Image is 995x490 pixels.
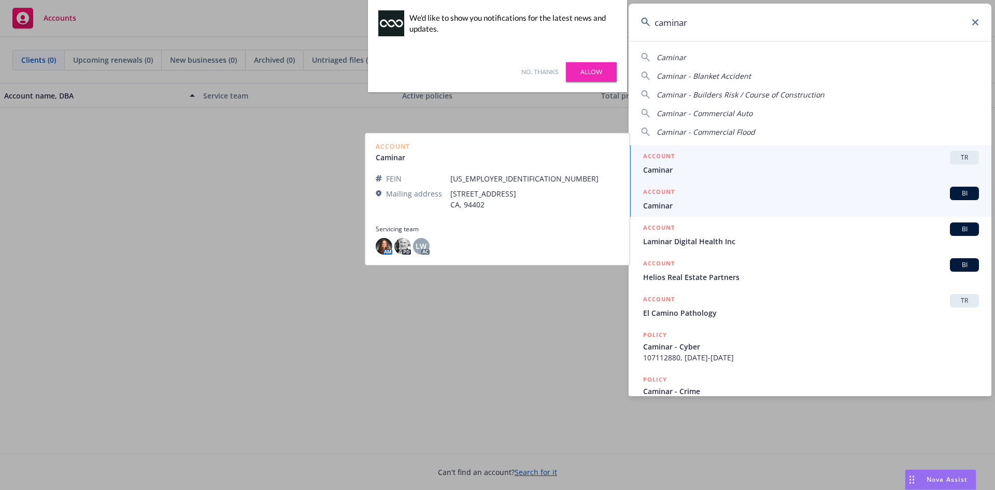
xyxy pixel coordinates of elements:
[643,294,675,306] h5: ACCOUNT
[629,253,991,288] a: ACCOUNTBIHelios Real Estate Partners
[643,164,979,175] span: Caminar
[657,90,825,100] span: Caminar - Builders Risk / Course of Construction
[643,352,979,363] span: 107112880, [DATE]-[DATE]
[643,374,667,385] h5: POLICY
[566,62,617,82] a: Allow
[643,151,675,163] h5: ACCOUNT
[629,288,991,324] a: ACCOUNTTREl Camino Pathology
[643,258,675,271] h5: ACCOUNT
[643,200,979,211] span: Caminar
[643,222,675,235] h5: ACCOUNT
[954,260,975,270] span: BI
[643,187,675,199] h5: ACCOUNT
[629,4,991,41] input: Search...
[927,475,968,484] span: Nova Assist
[954,153,975,162] span: TR
[643,341,979,352] span: Caminar - Cyber
[954,225,975,234] span: BI
[643,272,979,283] span: Helios Real Estate Partners
[409,12,612,34] div: We'd like to show you notifications for the latest news and updates.
[657,127,755,137] span: Caminar - Commercial Flood
[905,469,976,490] button: Nova Assist
[657,108,752,118] span: Caminar - Commercial Auto
[643,330,667,340] h5: POLICY
[629,369,991,413] a: POLICYCaminar - Crime
[954,189,975,198] span: BI
[905,470,918,489] div: Drag to move
[521,67,558,77] a: No, thanks
[954,296,975,305] span: TR
[643,386,979,397] span: Caminar - Crime
[643,307,979,318] span: El Camino Pathology
[643,236,979,247] span: Laminar Digital Health Inc
[629,145,991,181] a: ACCOUNTTRCaminar
[629,217,991,253] a: ACCOUNTBILaminar Digital Health Inc
[657,71,751,81] span: Caminar - Blanket Accident
[629,324,991,369] a: POLICYCaminar - Cyber107112880, [DATE]-[DATE]
[657,52,686,62] span: Caminar
[629,181,991,217] a: ACCOUNTBICaminar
